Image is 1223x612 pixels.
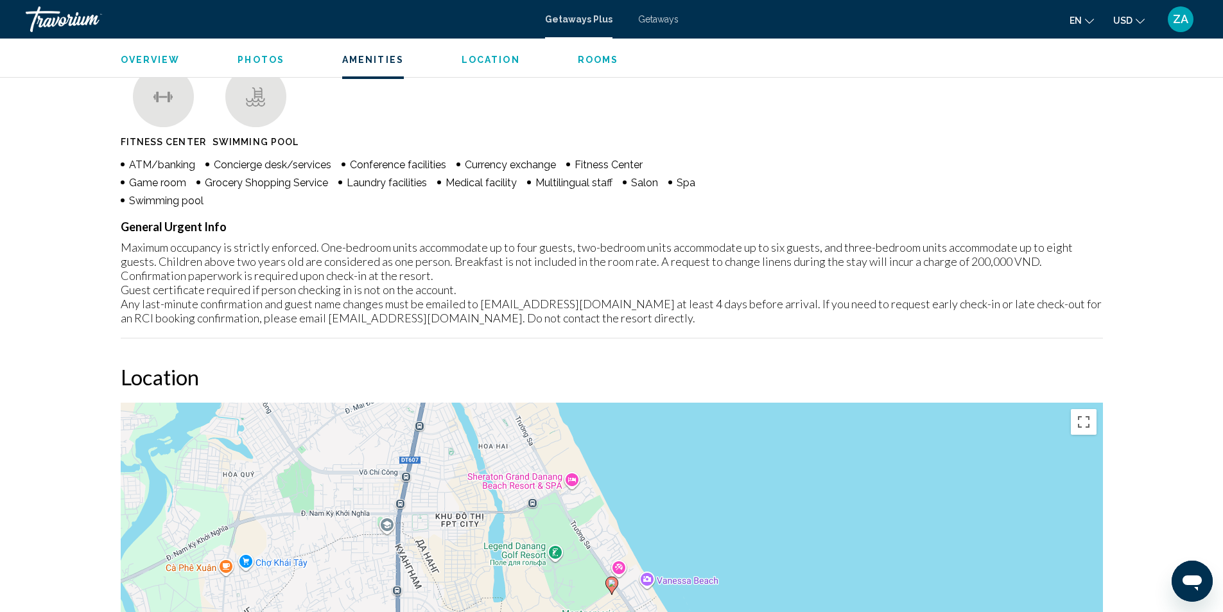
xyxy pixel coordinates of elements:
span: USD [1113,15,1132,26]
span: Medical facility [446,177,517,189]
span: Photos [238,55,284,65]
h4: General Urgent Info [121,220,1103,234]
span: Rooms [578,55,619,65]
span: Currency exchange [465,159,556,171]
span: Grocery Shopping Service [205,177,328,189]
span: Overview [121,55,180,65]
span: Amenities [342,55,404,65]
button: Change language [1070,11,1094,30]
button: Rooms [578,54,619,66]
button: User Menu [1164,6,1197,33]
button: Включить полноэкранный режим [1071,409,1097,435]
button: Change currency [1113,11,1145,30]
span: Location [462,55,520,65]
div: Maximum occupancy is strictly enforced. One-bedroom units accommodate up to four guests, two-bedr... [121,240,1103,325]
button: Location [462,54,520,66]
span: Spa [677,177,695,189]
span: Fitness Center [575,159,643,171]
a: Travorium [26,6,532,32]
span: ZA [1173,13,1188,26]
span: Salon [631,177,658,189]
span: Concierge desk/services [214,159,331,171]
button: Photos [238,54,284,66]
span: en [1070,15,1082,26]
iframe: Кнопка запуска окна обмена сообщениями [1172,561,1213,602]
span: Laundry facilities [347,177,427,189]
span: Swimming Pool [213,137,299,147]
span: Game room [129,177,186,189]
span: Conference facilities [350,159,446,171]
button: Overview [121,54,180,66]
button: Amenities [342,54,404,66]
span: Multilingual staff [535,177,612,189]
span: ATM/banking [129,159,195,171]
span: Swimming pool [129,195,204,207]
a: Getaways [638,14,679,24]
h2: Location [121,364,1103,390]
span: Fitness Center [121,137,206,147]
a: Getaways Plus [545,14,612,24]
